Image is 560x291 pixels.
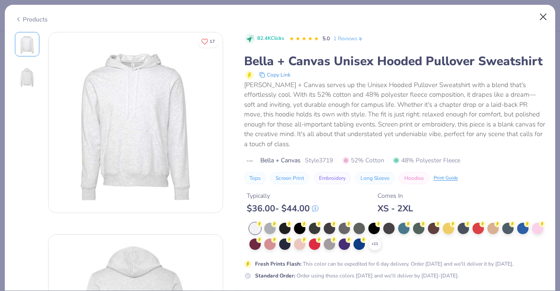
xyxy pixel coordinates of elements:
[371,241,378,247] span: + 11
[399,172,429,184] button: Hoodies
[322,35,330,42] span: 5.0
[247,203,318,214] div: $ 36.00 - $ 44.00
[244,172,266,184] button: Tops
[49,35,223,210] img: Front
[197,35,219,48] button: Like
[260,156,301,165] span: Bella + Canvas
[244,53,546,70] div: Bella + Canvas Unisex Hooded Pullover Sweatshirt
[535,9,552,25] button: Close
[255,272,295,279] strong: Standard Order :
[305,156,333,165] span: Style 3719
[17,34,38,55] img: Front
[255,260,514,268] div: This color can be expedited for 6 day delivery. Order [DATE] and we'll deliver it by [DATE].
[378,191,413,200] div: Comes In
[378,203,413,214] div: XS - 2XL
[314,172,351,184] button: Embroidery
[17,67,38,88] img: Back
[289,32,319,46] div: 5.0 Stars
[393,156,460,165] span: 48% Polyester Fleece
[257,35,284,42] span: 82.4K Clicks
[244,80,546,149] div: [PERSON_NAME] + Canvas serves up the Unisex Hooded Pullover Sweatshirt with a blend that's effort...
[247,191,318,200] div: Typically
[434,175,458,182] div: Print Guide
[270,172,309,184] button: Screen Print
[244,158,256,165] img: brand logo
[15,15,48,24] div: Products
[255,260,301,267] strong: Fresh Prints Flash :
[210,39,215,44] span: 17
[355,172,395,184] button: Long Sleeve
[343,156,384,165] span: 52% Cotton
[333,35,364,42] a: 1 Reviews
[256,70,293,80] button: copy to clipboard
[255,272,459,280] div: Order using these colors [DATE] and we'll deliver by [DATE]-[DATE].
